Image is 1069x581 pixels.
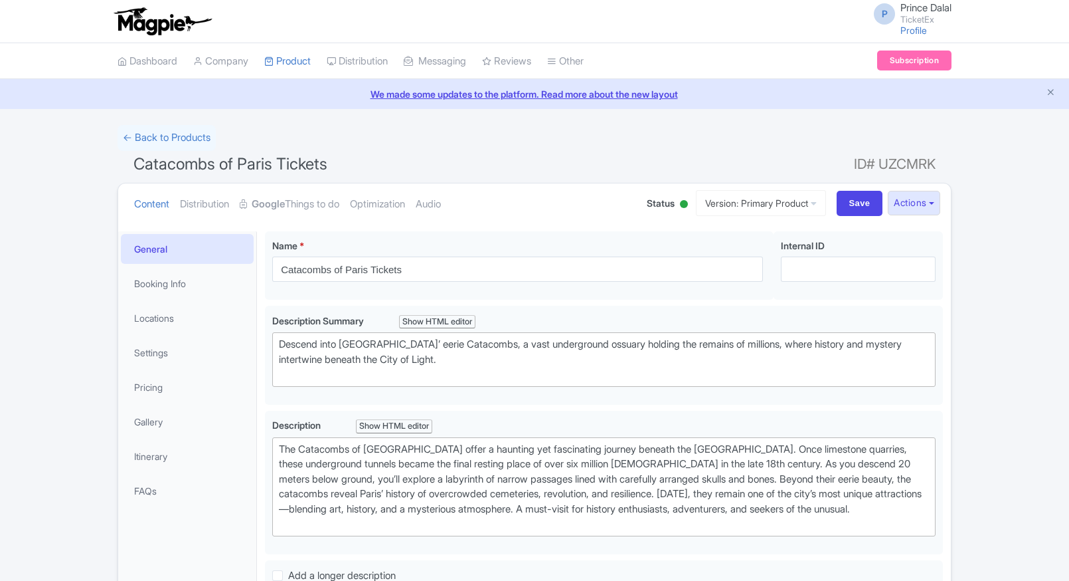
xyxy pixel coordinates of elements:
[854,151,936,177] span: ID# UZCMRK
[874,3,895,25] span: P
[1046,86,1056,101] button: Close announcement
[399,315,475,329] div: Show HTML editor
[279,442,929,532] div: The Catacombs of [GEOGRAPHIC_DATA] offer a haunting yet fascinating journey beneath the [GEOGRAPH...
[877,51,951,70] a: Subscription
[134,183,169,225] a: Content
[781,240,825,251] span: Internal ID
[252,197,285,212] strong: Google
[900,15,951,24] small: TicketEx
[547,43,584,80] a: Other
[677,195,691,215] div: Active
[272,419,323,431] span: Description
[866,3,951,24] a: P Prince Dalal TicketEx
[888,191,940,215] button: Actions
[121,441,254,471] a: Itinerary
[8,87,1061,101] a: We made some updates to the platform. Read more about the new layout
[264,43,311,80] a: Product
[121,303,254,333] a: Locations
[647,196,675,210] span: Status
[121,269,254,298] a: Booking Info
[121,234,254,264] a: General
[133,154,327,174] span: Catacombs of Paris Tickets
[118,43,177,80] a: Dashboard
[193,43,248,80] a: Company
[837,191,883,216] input: Save
[118,125,216,151] a: ← Back to Products
[900,25,927,36] a: Profile
[272,240,297,251] span: Name
[696,190,826,216] a: Version: Primary Product
[327,43,388,80] a: Distribution
[279,337,929,382] div: Descend into [GEOGRAPHIC_DATA]’ eerie Catacombs, a vast underground ossuary holding the remains o...
[111,7,214,36] img: logo-ab69f6fb50320c5b225c76a69d11143b.png
[350,183,405,225] a: Optimization
[121,372,254,402] a: Pricing
[121,407,254,437] a: Gallery
[416,183,441,225] a: Audio
[121,476,254,506] a: FAQs
[240,183,339,225] a: GoogleThings to do
[404,43,466,80] a: Messaging
[356,419,432,433] div: Show HTML editor
[180,183,229,225] a: Distribution
[272,315,366,326] span: Description Summary
[482,43,531,80] a: Reviews
[121,338,254,368] a: Settings
[900,1,951,14] span: Prince Dalal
